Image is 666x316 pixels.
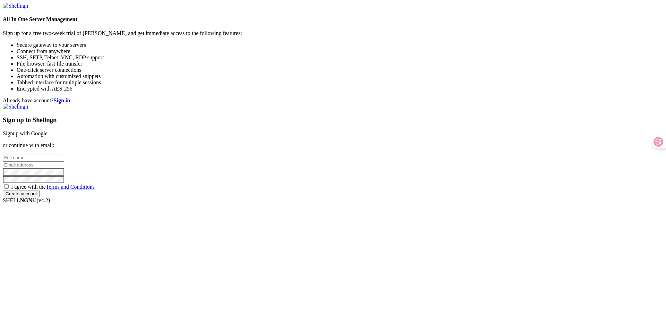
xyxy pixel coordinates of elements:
p: or continue with email: [3,142,663,148]
b: NGN [20,197,33,203]
li: Connect from anywhere [17,48,663,54]
li: Secure gateway to your servers [17,42,663,48]
span: I agree with the [11,184,95,190]
h4: All In One Server Management [3,16,663,23]
li: Encrypted with AES-256 [17,86,663,92]
a: Terms and Conditions [46,184,95,190]
div: Already have account? [3,97,663,104]
input: Full name [3,154,64,161]
input: I agree with theTerms and Conditions [4,184,9,189]
a: Signup with Google [3,130,48,136]
h3: Sign up to Shellngn [3,116,663,124]
li: SSH, SFTP, Telnet, VNC, RDP support [17,54,663,61]
a: Sign in [54,97,70,103]
input: Email address [3,161,64,169]
span: 4.2.0 [37,197,50,203]
input: Create account [3,190,40,197]
li: One-click server connections [17,67,663,73]
li: Tabbed interface for multiple sessions [17,79,663,86]
span: SHELL © [3,197,50,203]
img: Shellngn [3,104,28,110]
img: Shellngn [3,3,28,9]
li: File browser, fast file transfer [17,61,663,67]
p: Sign up for a free two-week trial of [PERSON_NAME] and get immediate access to the following feat... [3,30,663,36]
li: Automation with customized snippets [17,73,663,79]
